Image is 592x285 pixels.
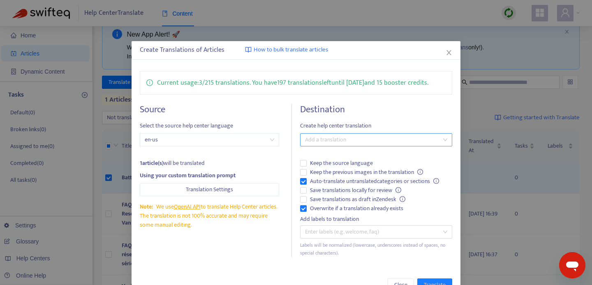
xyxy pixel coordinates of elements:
[140,183,279,196] button: Translation Settings
[307,204,407,213] span: Overwrite if a translation already exists
[157,78,428,88] p: Current usage: 3 / 215 translations . You have 197 translations left until [DATE] and 15 booster ...
[417,169,423,175] span: info-circle
[140,158,164,168] strong: 1 article(s)
[307,195,409,204] span: Save translations as draft in Zendesk
[146,78,153,86] span: info-circle
[254,45,328,55] span: How to bulk translate articles
[145,134,274,146] span: en-us
[307,159,376,168] span: Keep the source language
[433,178,439,184] span: info-circle
[174,202,201,211] a: OpenAI API
[245,45,328,55] a: How to bulk translate articles
[186,185,233,194] span: Translation Settings
[140,159,279,168] div: will be translated
[140,104,279,115] h4: Source
[444,48,453,57] button: Close
[140,202,279,229] div: We use to translate Help Center articles. The translation is not 100% accurate and may require so...
[300,215,452,224] div: Add labels to translation
[307,168,426,177] span: Keep the previous images in the translation
[446,49,452,56] span: close
[140,121,279,130] span: Select the source help center language
[400,196,405,202] span: info-circle
[140,45,452,55] div: Create Translations of Articles
[140,171,279,180] div: Using your custom translation prompt
[307,177,442,186] span: Auto-translate untranslated categories or sections
[307,186,405,195] span: Save translations locally for review
[300,104,452,115] h4: Destination
[140,202,153,211] span: Note:
[300,241,452,257] div: Labels will be normalized (lowercase, underscores instead of spaces, no special characters).
[245,46,252,53] img: image-link
[559,252,585,278] iframe: Button to launch messaging window
[300,121,452,130] span: Create help center translation
[395,187,401,193] span: info-circle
